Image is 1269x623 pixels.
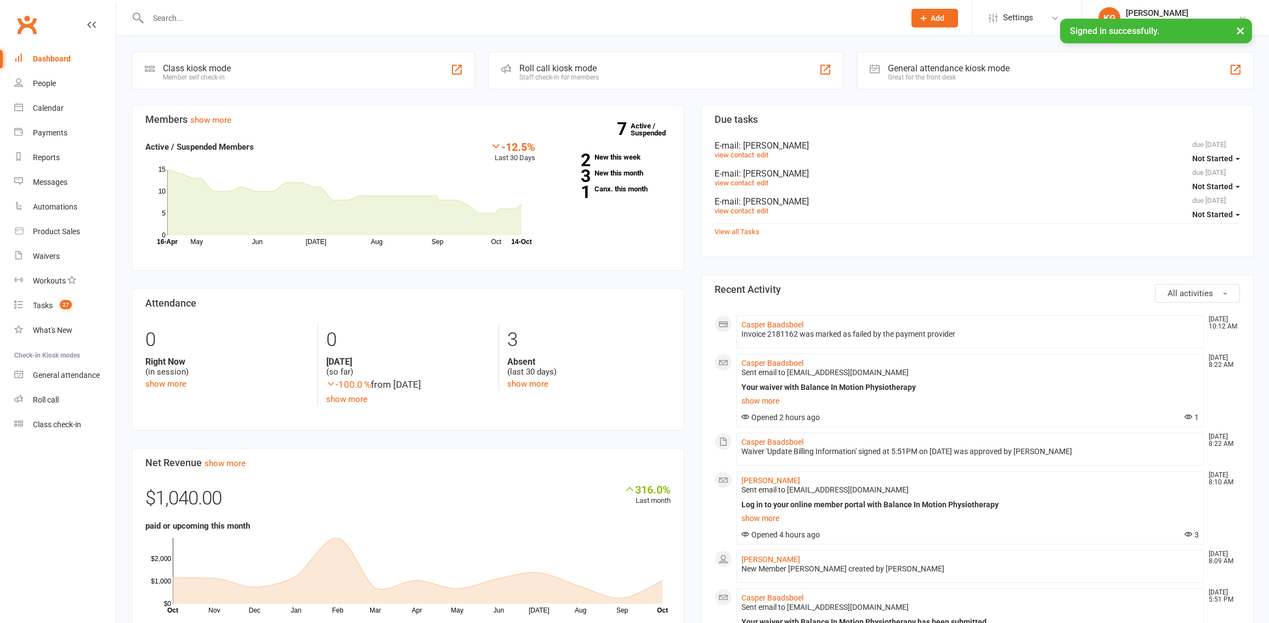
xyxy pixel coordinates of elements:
a: 7Active / Suspended [631,114,679,145]
a: Calendar [14,96,116,121]
strong: paid or upcoming this month [145,521,250,531]
div: -12.5% [490,140,535,152]
strong: 2 [552,152,590,168]
div: Workouts [33,276,66,285]
span: Sent email to [EMAIL_ADDRESS][DOMAIN_NAME] [741,368,909,377]
div: Payments [33,128,67,137]
span: Signed in successfully. [1070,26,1159,36]
span: Add [931,14,944,22]
span: Not Started [1192,210,1233,219]
a: Messages [14,170,116,195]
span: Not Started [1192,154,1233,163]
a: show more [190,115,231,125]
a: Tasks 27 [14,293,116,318]
div: What's New [33,326,72,335]
div: Balance In Motion Physiotherapy [1126,18,1238,28]
div: Automations [33,202,77,211]
a: edit [757,179,768,187]
a: show more [741,511,1199,526]
h3: Net Revenue [145,457,671,468]
div: 3 [507,324,671,356]
a: Reports [14,145,116,170]
time: [DATE] 8:22 AM [1203,433,1239,448]
a: show more [326,394,367,404]
strong: Right Now [145,356,309,367]
h3: Attendance [145,298,671,309]
button: × [1231,19,1250,42]
a: 2New this week [552,154,671,161]
div: Log in to your online member portal with Balance In Motion Physiotherapy [741,500,1199,509]
div: Your waiver with Balance In Motion Physiotherapy [741,383,1199,392]
button: Add [911,9,958,27]
a: [PERSON_NAME] [741,555,800,564]
span: Sent email to [EMAIL_ADDRESS][DOMAIN_NAME] [741,603,909,611]
div: Last month [624,483,671,507]
a: show more [145,379,186,389]
span: 27 [60,300,72,309]
strong: Active / Suspended Members [145,142,254,152]
a: Casper Baadsboel [741,438,803,446]
a: Workouts [14,269,116,293]
time: [DATE] 8:09 AM [1203,551,1239,565]
div: Calendar [33,104,64,112]
div: Messages [33,178,67,186]
button: Not Started [1192,149,1240,168]
button: All activities [1155,284,1240,303]
span: : [PERSON_NAME] [739,168,809,179]
a: 3New this month [552,169,671,177]
div: E-mail [715,140,1240,151]
span: Settings [1003,5,1033,30]
a: [PERSON_NAME] [741,476,800,485]
div: Waiver 'Update Billing Information' signed at 5:51PM on [DATE] was approved by [PERSON_NAME] [741,447,1199,456]
strong: 7 [617,121,631,137]
time: [DATE] 5:51 PM [1203,589,1239,603]
span: 1 [1185,413,1199,422]
div: Roll call [33,395,59,404]
a: view contact [715,207,754,215]
div: E-mail [715,168,1240,179]
div: Tasks [33,301,53,310]
h3: Members [145,114,671,125]
span: Opened 4 hours ago [741,530,820,539]
a: General attendance kiosk mode [14,363,116,388]
a: edit [757,207,768,215]
input: Search... [145,10,897,26]
div: Dashboard [33,54,71,63]
div: People [33,79,56,88]
div: Last 30 Days [490,140,535,164]
a: Waivers [14,244,116,269]
a: view contact [715,179,754,187]
div: $1,040.00 [145,483,671,519]
a: Class kiosk mode [14,412,116,437]
div: (last 30 days) [507,356,671,377]
a: show more [205,458,246,468]
div: Great for the front desk [888,73,1010,81]
span: Opened 2 hours ago [741,413,820,422]
div: Waivers [33,252,60,260]
span: -100.0 % [326,379,371,390]
a: Casper Baadsboel [741,359,803,367]
div: E-mail [715,196,1240,207]
time: [DATE] 10:12 AM [1203,316,1239,330]
strong: Absent [507,356,671,367]
a: 1Canx. this month [552,185,671,192]
a: Product Sales [14,219,116,244]
a: edit [757,151,768,159]
div: from [DATE] [326,377,490,392]
div: 0 [326,324,490,356]
div: Member self check-in [163,73,231,81]
strong: 3 [552,168,590,184]
div: Product Sales [33,227,80,236]
a: Dashboard [14,47,116,71]
a: Clubworx [13,11,41,38]
a: Casper Baadsboel [741,320,803,329]
a: show more [741,393,1199,409]
div: Class kiosk mode [163,63,231,73]
div: Staff check-in for members [519,73,599,81]
div: [PERSON_NAME] [1126,8,1238,18]
div: (in session) [145,356,309,377]
button: Not Started [1192,205,1240,224]
a: View all Tasks [715,228,760,236]
span: Not Started [1192,182,1233,191]
a: People [14,71,116,96]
